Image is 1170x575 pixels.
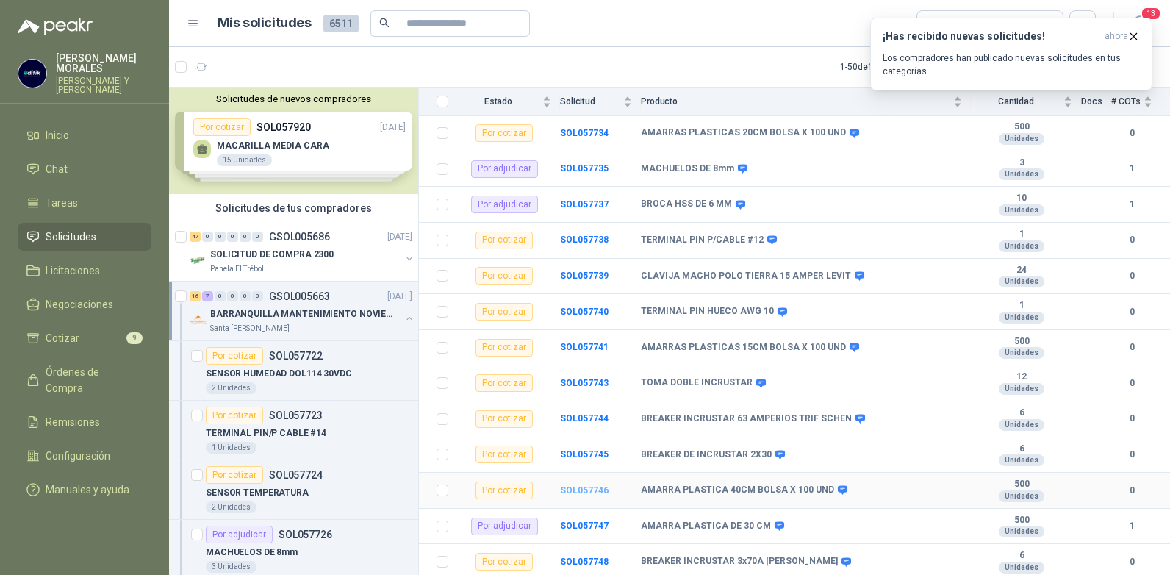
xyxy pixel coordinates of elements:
div: Por cotizar [206,466,263,484]
b: 0 [1111,305,1152,319]
div: 0 [252,291,263,301]
p: SOLICITUD DE COMPRA 2300 [210,248,334,262]
div: 2 Unidades [206,501,256,513]
div: 0 [227,232,238,242]
h3: ¡Has recibido nuevas solicitudes! [883,30,1099,43]
div: Por adjudicar [471,196,538,213]
b: 0 [1111,340,1152,354]
a: Configuración [18,442,151,470]
div: Unidades [999,454,1044,466]
b: 24 [971,265,1072,276]
span: 13 [1141,7,1161,21]
div: Unidades [999,204,1044,216]
a: Inicio [18,121,151,149]
div: Por cotizar [475,410,533,428]
div: Unidades [999,562,1044,574]
div: 0 [252,232,263,242]
span: Manuales y ayuda [46,482,129,498]
span: Órdenes de Compra [46,364,137,396]
p: [DATE] [387,290,412,304]
div: Por adjudicar [471,160,538,178]
b: SOL057737 [560,199,609,210]
a: SOL057735 [560,163,609,174]
div: Por adjudicar [471,518,538,535]
div: Por cotizar [475,124,533,142]
b: SOL057734 [560,128,609,138]
b: 500 [971,479,1072,490]
h1: Mis solicitudes [218,12,312,34]
div: Unidades [999,312,1044,324]
b: 0 [1111,412,1152,426]
span: Estado [457,96,539,107]
p: SOL057723 [269,410,323,421]
p: GSOL005663 [269,291,330,301]
div: Unidades [999,168,1044,180]
th: Producto [641,87,971,116]
span: search [379,18,390,28]
b: BREAKER DE INCRUSTAR 2X30 [641,449,772,461]
a: Tareas [18,189,151,217]
p: [PERSON_NAME] Y [PERSON_NAME] [56,76,151,94]
p: SOL057724 [269,470,323,480]
b: 0 [1111,269,1152,283]
div: Por cotizar [475,232,533,249]
button: 13 [1126,10,1152,37]
span: Negociaciones [46,296,113,312]
a: Solicitudes [18,223,151,251]
b: BREAKER INCRUSTAR 63 AMPERIOS TRIF SCHEN [641,413,852,425]
a: SOL057748 [560,557,609,567]
b: AMARRA PLASTICA DE 30 CM [641,521,771,532]
span: Solicitud [560,96,620,107]
p: TERMINAL PIN/P CABLE #14 [206,426,326,440]
span: 6511 [323,15,359,32]
b: SOL057744 [560,413,609,424]
p: Panela El Trébol [210,263,264,275]
div: Unidades [999,347,1044,359]
b: SOL057740 [560,307,609,317]
b: 500 [971,336,1072,348]
b: 1 [1111,519,1152,533]
div: Unidades [999,383,1044,395]
p: SOL057722 [269,351,323,361]
a: 47 0 0 0 0 0 GSOL005686[DATE] Company LogoSOLICITUD DE COMPRA 2300Panela El Trébol [190,228,415,275]
b: TERMINAL PIN P/CABLE #12 [641,235,764,246]
p: SENSOR HUMEDAD DOL114 30VDC [206,367,352,381]
b: SOL057745 [560,449,609,460]
img: Company Logo [190,251,207,269]
a: Órdenes de Compra [18,358,151,402]
a: SOL057738 [560,235,609,245]
div: 3 Unidades [206,561,256,573]
b: 1 [971,300,1072,312]
div: Unidades [999,419,1044,431]
div: Por cotizar [475,374,533,392]
b: 6 [971,407,1072,419]
a: SOL057746 [560,485,609,496]
div: 0 [240,232,251,242]
span: Licitaciones [46,262,100,279]
div: Por cotizar [206,347,263,365]
a: Manuales y ayuda [18,476,151,504]
a: SOL057741 [560,342,609,352]
span: Remisiones [46,414,100,430]
th: Solicitud [560,87,641,116]
b: AMARRAS PLASTICAS 15CM BOLSA X 100 UND [641,342,846,354]
a: 16 7 0 0 0 0 GSOL005663[DATE] Company LogoBARRANQUILLA MANTENIMIENTO NOVIEMBRESanta [PERSON_NAME] [190,287,415,335]
div: Todas [926,15,957,32]
p: BARRANQUILLA MANTENIMIENTO NOVIEMBRE [210,307,393,321]
a: SOL057739 [560,271,609,281]
div: Solicitudes de tus compradores [169,194,418,222]
img: Logo peakr [18,18,93,35]
button: ¡Has recibido nuevas solicitudes!ahora Los compradores han publicado nuevas solicitudes en tus ca... [870,18,1152,90]
b: BROCA HSS DE 6 MM [641,199,732,210]
a: SOL057747 [560,521,609,531]
b: MACHUELOS DE 8mm [641,163,734,175]
div: 2 Unidades [206,382,256,394]
div: 0 [202,232,213,242]
b: 0 [1111,376,1152,390]
b: 500 [971,515,1072,526]
div: Unidades [999,240,1044,252]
